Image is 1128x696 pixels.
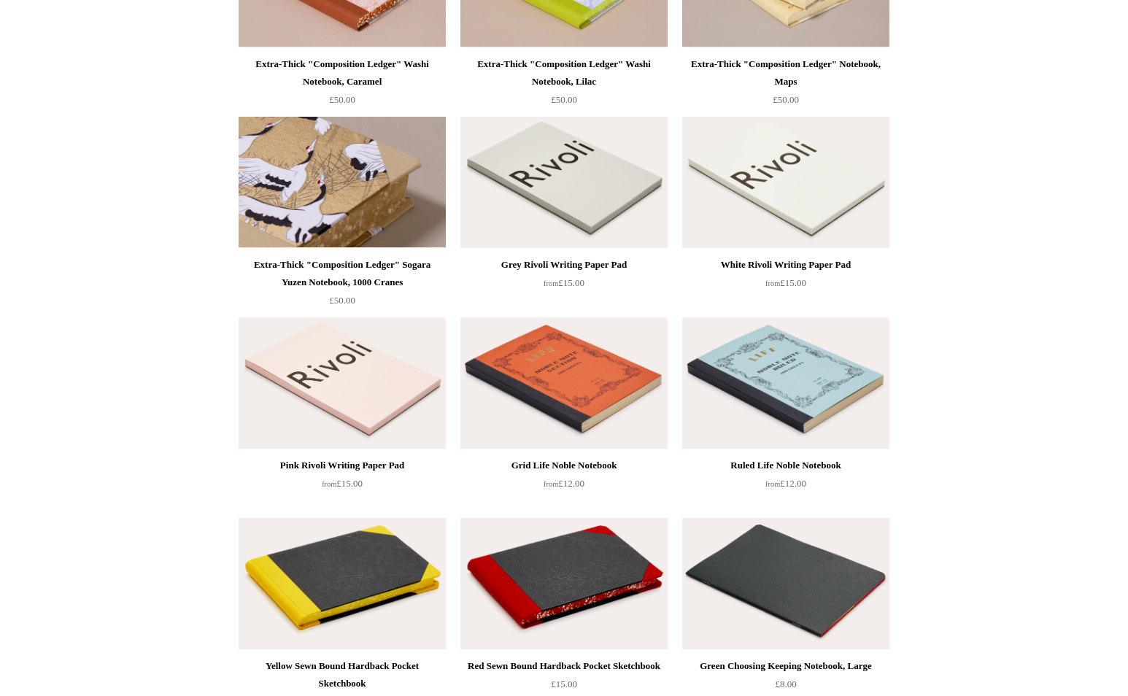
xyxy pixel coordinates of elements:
span: from [765,480,780,488]
img: Red Sewn Bound Hardback Pocket Sketchbook [460,518,668,649]
a: Green Choosing Keeping Notebook, Large Green Choosing Keeping Notebook, Large [682,518,889,649]
div: Ruled Life Noble Notebook [686,457,886,474]
span: £15.00 [765,277,806,288]
span: £50.00 [773,94,799,105]
div: Extra-Thick "Composition Ledger" Notebook, Maps [686,55,886,90]
a: Extra-Thick "Composition Ledger" Sogara Yuzen Notebook, 1000 Cranes £50.00 [239,256,446,316]
div: Grid Life Noble Notebook [464,457,664,474]
img: Grid Life Noble Notebook [460,317,668,449]
a: Ruled Life Noble Notebook Ruled Life Noble Notebook [682,317,889,449]
div: Extra-Thick "Composition Ledger" Washi Notebook, Lilac [464,55,664,90]
img: Yellow Sewn Bound Hardback Pocket Sketchbook [239,518,446,649]
div: White Rivoli Writing Paper Pad [686,256,886,274]
a: Yellow Sewn Bound Hardback Pocket Sketchbook Yellow Sewn Bound Hardback Pocket Sketchbook [239,518,446,649]
span: £12.00 [544,478,584,489]
a: Grid Life Noble Notebook Grid Life Noble Notebook [460,317,668,449]
a: White Rivoli Writing Paper Pad from£15.00 [682,256,889,316]
span: £8.00 [775,678,796,689]
div: Red Sewn Bound Hardback Pocket Sketchbook [464,657,664,675]
div: Extra-Thick "Composition Ledger" Washi Notebook, Caramel [242,55,442,90]
a: White Rivoli Writing Paper Pad White Rivoli Writing Paper Pad [682,117,889,248]
div: Yellow Sewn Bound Hardback Pocket Sketchbook [242,657,442,692]
span: from [765,279,780,287]
a: Pink Rivoli Writing Paper Pad Pink Rivoli Writing Paper Pad [239,317,446,449]
span: from [544,279,558,287]
span: from [544,480,558,488]
a: Red Sewn Bound Hardback Pocket Sketchbook Red Sewn Bound Hardback Pocket Sketchbook [460,518,668,649]
div: Green Choosing Keeping Notebook, Large [686,657,886,675]
span: £15.00 [544,277,584,288]
span: £50.00 [329,295,355,306]
div: Extra-Thick "Composition Ledger" Sogara Yuzen Notebook, 1000 Cranes [242,256,442,291]
img: Pink Rivoli Writing Paper Pad [239,317,446,449]
a: Pink Rivoli Writing Paper Pad from£15.00 [239,457,446,517]
a: Extra-Thick "Composition Ledger" Washi Notebook, Caramel £50.00 [239,55,446,115]
span: £15.00 [322,478,363,489]
div: Pink Rivoli Writing Paper Pad [242,457,442,474]
span: £50.00 [329,94,355,105]
img: Ruled Life Noble Notebook [682,317,889,449]
a: Ruled Life Noble Notebook from£12.00 [682,457,889,517]
a: Extra-Thick "Composition Ledger" Notebook, Maps £50.00 [682,55,889,115]
a: Extra-Thick "Composition Ledger" Sogara Yuzen Notebook, 1000 Cranes Extra-Thick "Composition Ledg... [239,117,446,248]
span: £15.00 [551,678,577,689]
span: from [322,480,336,488]
div: Grey Rivoli Writing Paper Pad [464,256,664,274]
span: £50.00 [551,94,577,105]
img: Green Choosing Keeping Notebook, Large [682,518,889,649]
img: Grey Rivoli Writing Paper Pad [460,117,668,248]
span: £12.00 [765,478,806,489]
a: Extra-Thick "Composition Ledger" Washi Notebook, Lilac £50.00 [460,55,668,115]
a: Grid Life Noble Notebook from£12.00 [460,457,668,517]
img: Extra-Thick "Composition Ledger" Sogara Yuzen Notebook, 1000 Cranes [239,117,446,248]
a: Grey Rivoli Writing Paper Pad Grey Rivoli Writing Paper Pad [460,117,668,248]
a: Grey Rivoli Writing Paper Pad from£15.00 [460,256,668,316]
img: White Rivoli Writing Paper Pad [682,117,889,248]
